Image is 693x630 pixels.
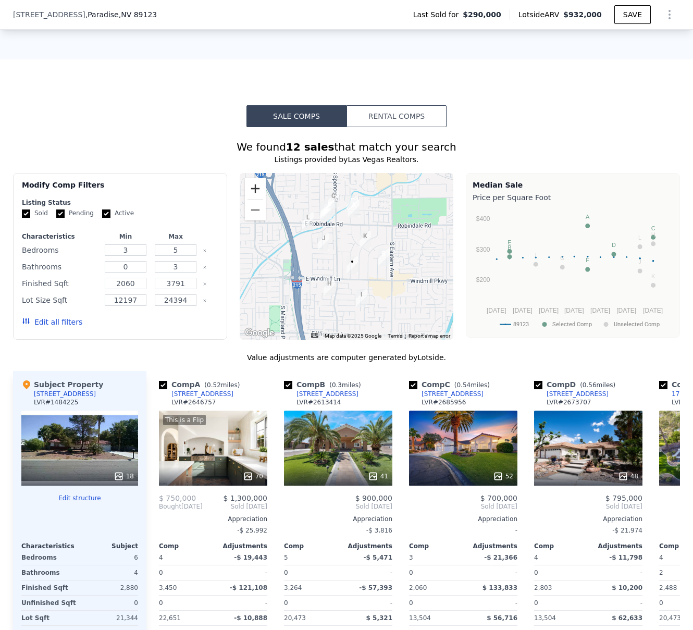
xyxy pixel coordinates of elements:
[13,140,680,154] div: We found that match your search
[659,4,680,25] button: Show Options
[463,9,501,20] span: $290,000
[586,257,589,263] text: F
[409,542,463,550] div: Comp
[234,614,267,622] span: -$ 10,888
[103,232,148,241] div: Min
[311,333,318,338] button: Keyboard shortcuts
[359,584,392,591] span: -$ 57,393
[659,584,677,591] span: 2,488
[409,523,517,538] div: -
[22,199,218,207] div: Listing Status
[588,542,642,550] div: Adjustments
[325,381,365,389] span: ( miles)
[493,471,513,481] div: 52
[534,614,556,622] span: 13,504
[200,381,244,389] span: ( miles)
[159,379,244,390] div: Comp A
[539,307,559,314] text: [DATE]
[284,614,306,622] span: 20,473
[284,565,336,580] div: 0
[616,307,636,314] text: [DATE]
[487,307,506,314] text: [DATE]
[534,390,609,398] a: [STREET_ADDRESS]
[465,565,517,580] div: -
[284,584,302,591] span: 3,264
[13,9,85,20] span: [STREET_ADDRESS]
[614,5,651,24] button: SAVE
[508,244,511,251] text: B
[534,565,586,580] div: 0
[560,255,565,261] text: G
[534,584,552,591] span: 2,803
[409,614,431,622] span: 13,504
[171,398,216,406] div: LVR # 2646757
[638,234,641,241] text: L
[450,381,494,389] span: ( miles)
[535,252,537,258] text: I
[612,584,642,591] span: $ 10,200
[284,379,365,390] div: Comp B
[34,390,96,398] div: [STREET_ADDRESS]
[82,550,138,565] div: 6
[356,289,367,307] div: 8290 Coyado St
[340,565,392,580] div: -
[348,200,360,217] div: 2031 Mondo Ct
[207,381,221,389] span: 0.52
[234,554,267,561] span: -$ 19,443
[534,554,538,561] span: 4
[302,212,314,230] div: 7748 Maggie Belle Ct
[203,502,267,511] span: Sold [DATE]
[612,527,642,534] span: -$ 21,974
[159,554,163,561] span: 4
[659,554,663,561] span: 4
[22,293,98,307] div: Lot Size Sqft
[473,180,673,190] div: Median Sale
[328,191,339,208] div: 7590 Demona Dr
[159,390,233,398] a: [STREET_ADDRESS]
[245,200,266,220] button: Zoom out
[482,584,517,591] span: $ 133,833
[223,494,267,502] span: $ 1,300,000
[159,515,267,523] div: Appreciation
[547,390,609,398] div: [STREET_ADDRESS]
[21,565,78,580] div: Bathrooms
[159,542,213,550] div: Comp
[22,180,218,199] div: Modify Comp Filters
[583,381,597,389] span: 0.56
[422,390,484,398] div: [STREET_ADDRESS]
[346,256,358,274] div: 8056 Martingale Ln
[547,398,591,406] div: LVR # 2673707
[159,494,196,502] span: $ 750,000
[324,200,335,217] div: 1731 Camara Dr
[56,209,65,218] input: Pending
[465,596,517,610] div: -
[22,317,82,327] button: Edit all filters
[476,246,490,253] text: $300
[484,554,517,561] span: -$ 21,366
[119,10,157,19] span: , NV 89123
[159,599,163,607] span: 0
[378,249,390,266] div: 7989 Firethorn Ln
[13,154,680,165] div: Listings provided by Las Vegas Realtors .
[643,307,663,314] text: [DATE]
[318,233,329,251] div: 7868 Brook Valley Dr
[355,494,392,502] span: $ 900,000
[609,554,642,561] span: -$ 11,798
[534,515,642,523] div: Appreciation
[22,260,98,274] div: Bathrooms
[534,542,588,550] div: Comp
[21,542,80,550] div: Characteristics
[518,9,563,20] span: Lotside ARV
[159,565,211,580] div: 0
[21,580,78,595] div: Finished Sqft
[360,231,371,249] div: 7898 Wishing Well Rd
[638,258,641,265] text: J
[618,471,638,481] div: 48
[21,379,103,390] div: Subject Property
[163,415,206,425] div: This is a Flip
[409,390,484,398] a: [STREET_ADDRESS]
[286,141,335,153] strong: 12 sales
[245,178,266,199] button: Zoom in
[409,584,427,591] span: 2,060
[22,276,98,291] div: Finished Sqft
